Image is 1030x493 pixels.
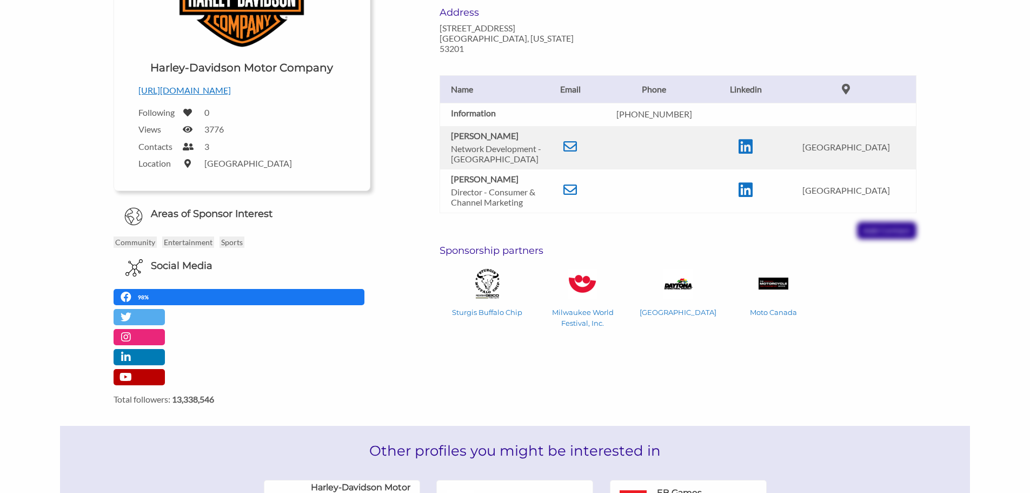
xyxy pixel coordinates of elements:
p: [GEOGRAPHIC_DATA] [781,185,911,195]
img: Sturgis Buffalo Chip Logo [473,269,502,299]
b: Information [451,108,496,118]
b: [PERSON_NAME] [451,174,519,184]
p: [GEOGRAPHIC_DATA], [US_STATE] [440,33,588,43]
p: Director - Consumer & Channel Marketing [451,187,543,207]
th: Name [440,75,548,103]
p: Moto Canada [730,307,816,318]
p: Network Development - [GEOGRAPHIC_DATA] [451,143,543,164]
h1: Harley-Davidson Motor Company [150,60,333,75]
label: Following [138,107,176,117]
p: 98% [138,292,151,303]
img: Social Media Icon [125,259,143,277]
p: [STREET_ADDRESS] [440,23,588,33]
img: Milwaukee World Festival, Inc. Logo [568,269,597,299]
label: Location [138,158,176,168]
label: 0 [204,107,209,117]
p: Community [114,236,157,248]
label: Contacts [138,141,176,152]
h6: Social Media [151,259,212,273]
label: 3 [204,141,209,152]
h6: Areas of Sponsor Interest [105,207,378,221]
b: [PERSON_NAME] [451,130,519,141]
p: [GEOGRAPHIC_DATA] [781,142,911,152]
p: Milwaukee World Festival, Inc. [540,307,626,328]
p: Sports [220,236,244,248]
h6: Address [440,6,588,18]
h2: Other profiles you might be interested in [60,426,969,476]
label: [GEOGRAPHIC_DATA] [204,158,292,168]
p: [GEOGRAPHIC_DATA] [635,307,721,318]
p: [PHONE_NUMBER] [598,109,710,119]
strong: 13,338,546 [172,394,214,404]
label: 3776 [204,124,224,134]
th: Phone [593,75,715,103]
img: Globe Icon [124,207,143,226]
img: Daytona International Speedway Logo [663,269,693,299]
th: Linkedin [715,75,776,103]
h6: Sponsorship partners [440,245,916,257]
p: Entertainment [162,236,214,248]
th: Email [548,75,592,103]
label: Views [138,124,176,134]
p: [URL][DOMAIN_NAME] [138,83,345,97]
p: Sturgis Buffalo Chip [444,307,530,318]
p: 53201 [440,43,588,54]
img: Moto Canada Logo [759,278,788,290]
label: Total followers: [114,394,370,404]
